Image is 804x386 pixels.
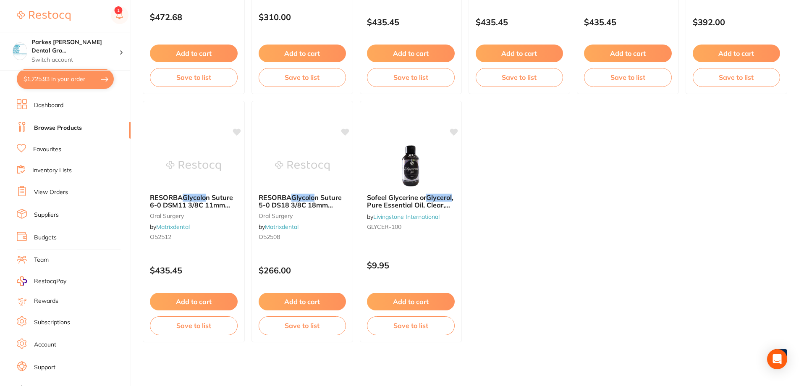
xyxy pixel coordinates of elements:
[150,193,235,217] span: n Suture 6-0 DSM11 3/8C 11mm 45cm (24) Violet PB41512
[259,293,346,310] button: Add to cart
[150,213,238,219] small: oral surgery
[31,38,119,55] h4: Parkes Baker Dental Group
[31,56,119,64] p: Switch account
[17,11,71,21] img: Restocq Logo
[367,17,455,27] p: $435.45
[34,211,59,219] a: Suppliers
[34,124,82,132] a: Browse Products
[476,17,563,27] p: $435.45
[367,193,426,202] span: Sofeel Glycerine or
[767,349,787,369] div: Open Intercom Messenger
[476,45,563,62] button: Add to cart
[150,12,238,22] p: $472.68
[259,68,346,87] button: Save to list
[373,213,440,221] a: Livingstone International
[150,193,183,202] span: RESORBA
[150,45,238,62] button: Add to cart
[367,193,453,217] span: , Pure Essential Oil, Clear, 100mL, Each
[265,223,299,231] a: Matrixdental
[693,45,780,62] button: Add to cart
[32,166,72,175] a: Inventory Lists
[17,276,66,286] a: RestocqPay
[476,68,563,87] button: Save to list
[291,193,314,202] em: Glycolo
[150,293,238,310] button: Add to cart
[367,260,455,270] p: $9.95
[150,265,238,275] p: $435.45
[259,223,299,231] span: by
[584,45,672,62] button: Add to cart
[34,101,63,110] a: Dashboard
[367,194,455,209] b: Sofeel Glycerine or Glycerol, Pure Essential Oil, Clear, 100mL, Each
[367,68,455,87] button: Save to list
[259,193,342,225] span: n Suture 5-0 DS18 3/8C 18mm 70cm (24) Undyed PB41410
[17,276,27,286] img: RestocqPay
[259,45,346,62] button: Add to cart
[150,194,238,209] b: RESORBA Glycolon Suture 6-0 DSM11 3/8C 11mm 45cm (24) Violet PB41512
[34,297,58,305] a: Rewards
[584,68,672,87] button: Save to list
[367,223,401,231] span: GLYCER-100
[34,188,68,197] a: View Orders
[367,293,455,310] button: Add to cart
[150,233,171,241] span: O52512
[259,316,346,335] button: Save to list
[34,277,66,286] span: RestocqPay
[259,265,346,275] p: $266.00
[367,316,455,335] button: Save to list
[17,6,71,26] a: Restocq Logo
[693,68,780,87] button: Save to list
[13,43,27,57] img: Parkes Baker Dental Group
[774,347,787,364] a: 1
[584,17,672,27] p: $435.45
[150,316,238,335] button: Save to list
[367,213,440,221] span: by
[34,318,70,327] a: Subscriptions
[259,12,346,22] p: $310.00
[367,45,455,62] button: Add to cart
[183,193,206,202] em: Glycolo
[33,145,61,154] a: Favourites
[150,68,238,87] button: Save to list
[275,145,330,187] img: RESORBA Glycolon Suture 5-0 DS18 3/8C 18mm 70cm (24) Undyed PB41410
[259,233,280,241] span: O52508
[34,256,49,264] a: Team
[150,223,190,231] span: by
[693,17,780,27] p: $392.00
[34,234,57,242] a: Budgets
[156,223,190,231] a: Matrixdental
[34,341,56,349] a: Account
[34,363,55,372] a: Support
[426,193,452,202] em: Glycerol
[259,213,346,219] small: oral surgery
[17,69,114,89] button: $1,725.93 in your order
[259,193,291,202] span: RESORBA
[166,145,221,187] img: RESORBA Glycolon Suture 6-0 DSM11 3/8C 11mm 45cm (24) Violet PB41512
[383,145,438,187] img: Sofeel Glycerine or Glycerol, Pure Essential Oil, Clear, 100mL, Each
[259,194,346,209] b: RESORBA Glycolon Suture 5-0 DS18 3/8C 18mm 70cm (24) Undyed PB41410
